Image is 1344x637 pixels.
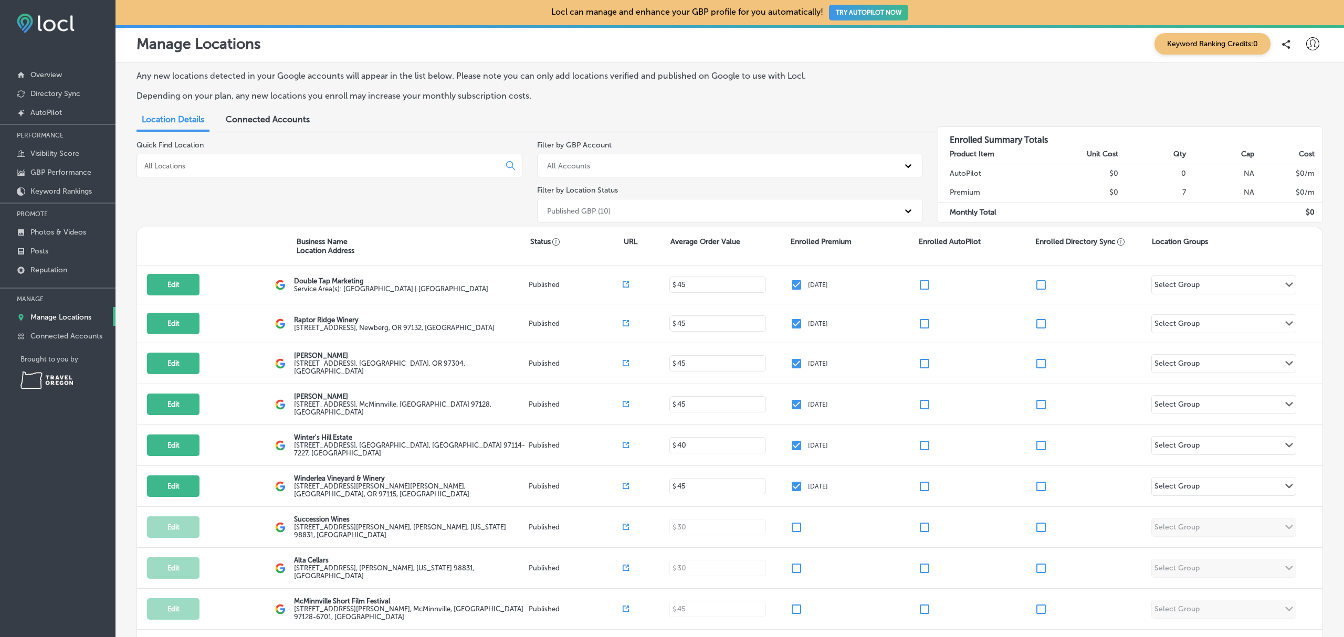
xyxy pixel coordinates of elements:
p: Succession Wines [294,515,526,523]
img: logo [275,522,286,533]
img: logo [275,358,286,369]
p: $ [673,483,676,490]
h3: Enrolled Summary Totals [938,127,1323,145]
p: Enrolled Premium [791,237,852,246]
div: Select Group [1154,441,1200,453]
img: logo [275,280,286,290]
p: Visibility Score [30,149,79,158]
div: Select Group [1154,482,1200,494]
p: $ [673,281,676,289]
div: Published GBP (10) [547,206,611,215]
label: [STREET_ADDRESS][PERSON_NAME][PERSON_NAME] , [GEOGRAPHIC_DATA], OR 97115, [GEOGRAPHIC_DATA] [294,482,526,498]
label: [STREET_ADDRESS] , [GEOGRAPHIC_DATA], OR 97304, [GEOGRAPHIC_DATA] [294,359,526,375]
td: $ 0 [1255,203,1322,222]
div: Select Group [1154,280,1200,292]
td: $ 0 /m [1255,164,1322,183]
label: [STREET_ADDRESS] , McMinnville, [GEOGRAPHIC_DATA] 97128, [GEOGRAPHIC_DATA] [294,400,526,416]
div: All Accounts [547,161,590,170]
img: logo [275,604,286,614]
p: [DATE] [808,281,828,289]
p: AutoPilot [30,108,62,117]
img: logo [275,440,286,451]
label: Quick Find Location [136,141,204,150]
div: Select Group [1154,319,1200,331]
strong: Product Item [950,150,994,158]
p: Winter's Hill Estate [294,433,526,441]
td: $0 [1051,164,1119,183]
th: Qty [1119,145,1186,164]
label: [STREET_ADDRESS] , [GEOGRAPHIC_DATA], [GEOGRAPHIC_DATA] 97114-7227, [GEOGRAPHIC_DATA] [294,441,526,457]
p: Photos & Videos [30,228,86,237]
button: Edit [147,434,199,456]
td: 0 [1119,164,1186,183]
p: McMinnville Short Film Festival [294,597,526,605]
p: Business Name Location Address [297,237,354,255]
p: Published [529,320,623,327]
p: Published [529,441,623,449]
td: Monthly Total [938,203,1051,222]
p: [DATE] [808,401,828,408]
p: $ [673,320,676,327]
img: fda3e92497d09a02dc62c9cd864e3231.png [17,14,75,33]
img: Travel Oregon [20,371,73,389]
img: logo [275,399,286,410]
button: Edit [147,313,199,334]
p: Location Groups [1152,237,1208,246]
p: Enrolled Directory Sync [1035,237,1125,246]
label: Filter by GBP Account [537,141,612,150]
p: Double Tap Marketing [294,277,488,285]
p: $ [673,360,676,367]
p: Winderlea Vineyard & Winery [294,474,526,482]
label: [STREET_ADDRESS][PERSON_NAME] , [PERSON_NAME], [US_STATE] 98831, [GEOGRAPHIC_DATA] [294,523,526,539]
p: Directory Sync [30,89,80,98]
p: Published [529,400,623,408]
td: $0 [1051,183,1119,203]
td: 7 [1119,183,1186,203]
label: [STREET_ADDRESS] , Newberg, OR 97132, [GEOGRAPHIC_DATA] [294,324,495,332]
label: [STREET_ADDRESS][PERSON_NAME] , McMinnville, [GEOGRAPHIC_DATA] 97128-6701, [GEOGRAPHIC_DATA] [294,605,526,621]
p: Manage Locations [30,313,91,322]
td: $ 0 /m [1255,183,1322,203]
p: [DATE] [808,360,828,367]
span: Keyword Ranking Credits: 0 [1154,33,1270,55]
p: Connected Accounts [30,332,102,341]
p: Manage Locations [136,35,261,52]
button: Edit [147,353,199,374]
button: Edit [147,557,199,579]
p: [PERSON_NAME] [294,352,526,359]
button: Edit [147,394,199,415]
p: Brought to you by [20,355,115,363]
p: Any new locations detected in your Google accounts will appear in the list below. Please note you... [136,71,908,81]
th: Unit Cost [1051,145,1119,164]
th: Cap [1186,145,1254,164]
p: Alta Cellars [294,556,526,564]
p: GBP Performance [30,168,91,177]
p: Published [529,359,623,367]
button: Edit [147,598,199,620]
p: Raptor Ridge Winery [294,316,495,324]
p: Depending on your plan, any new locations you enroll may increase your monthly subscription costs. [136,91,908,101]
th: Cost [1255,145,1322,164]
img: logo [275,318,286,329]
span: Australia | United States [294,285,488,293]
label: [STREET_ADDRESS] , [PERSON_NAME], [US_STATE] 98831, [GEOGRAPHIC_DATA] [294,564,526,580]
span: Location Details [142,114,204,124]
p: URL [624,237,637,246]
p: Published [529,281,623,289]
img: logo [275,563,286,574]
p: [PERSON_NAME] [294,392,526,400]
td: Premium [938,183,1051,203]
p: Published [529,523,623,531]
p: Keyword Rankings [30,187,92,196]
span: Connected Accounts [226,114,310,124]
p: $ [673,401,676,408]
p: Status [530,237,624,246]
p: Published [529,605,623,613]
img: logo [275,481,286,492]
td: NA [1186,183,1254,203]
button: Edit [147,274,199,295]
p: [DATE] [808,483,828,490]
p: Published [529,482,623,490]
p: Enrolled AutoPilot [919,237,981,246]
button: Edit [147,516,199,538]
